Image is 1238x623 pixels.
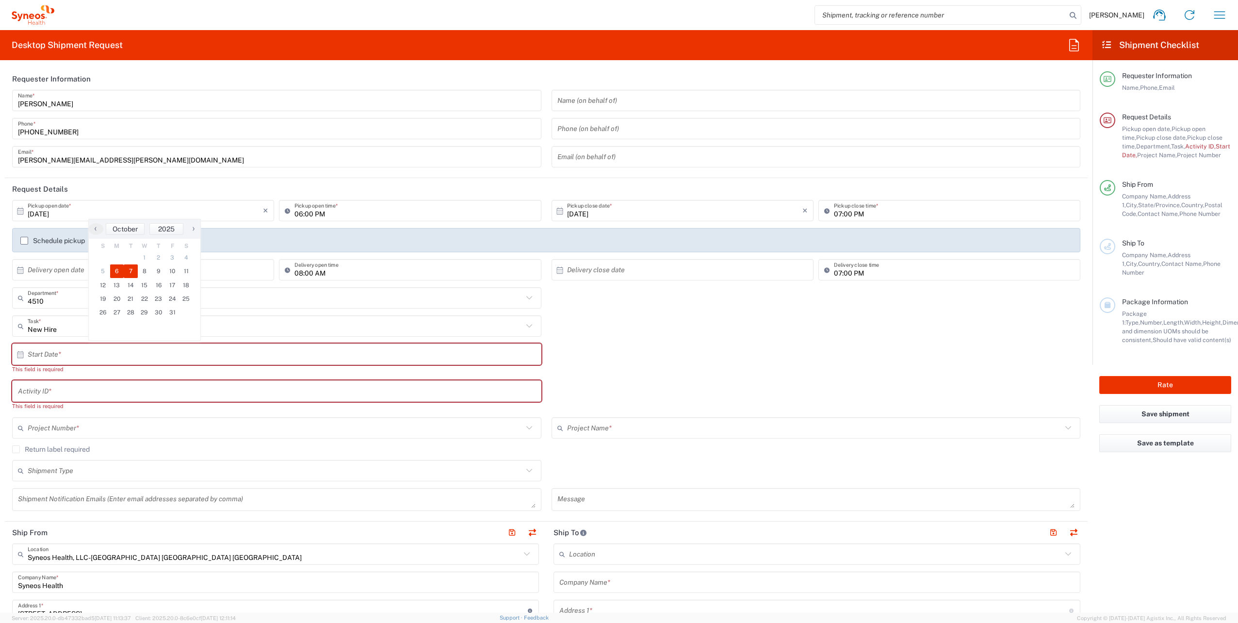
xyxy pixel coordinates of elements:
[151,279,165,292] span: 16
[1122,193,1168,200] span: Company Name,
[179,279,193,292] span: 18
[1138,201,1181,209] span: State/Province,
[124,241,138,251] th: weekday
[106,223,145,235] button: October
[179,251,193,264] span: 4
[12,615,131,621] span: Server: 2025.20.0-db47332bad5
[12,445,90,453] label: Return label required
[151,241,165,251] th: weekday
[151,251,165,264] span: 2
[1184,319,1202,326] span: Width,
[1140,84,1159,91] span: Phone,
[165,251,179,264] span: 3
[1122,113,1171,121] span: Request Details
[815,6,1066,24] input: Shipment, tracking or reference number
[151,306,165,319] span: 30
[1136,134,1187,141] span: Pickup close date,
[12,365,541,374] div: This field is required
[1153,336,1231,344] span: Should have valid content(s)
[524,615,549,621] a: Feedback
[1077,614,1226,623] span: Copyright © [DATE]-[DATE] Agistix Inc., All Rights Reserved
[96,241,110,251] th: weekday
[96,264,110,278] span: 5
[179,292,193,306] span: 25
[12,39,123,51] h2: Desktop Shipment Request
[1138,260,1161,267] span: Country,
[124,292,138,306] span: 21
[124,279,138,292] span: 14
[1122,125,1172,132] span: Pickup open date,
[138,279,152,292] span: 15
[1101,39,1199,51] h2: Shipment Checklist
[179,264,193,278] span: 11
[1099,376,1231,394] button: Rate
[135,615,236,621] span: Client: 2025.20.0-8c6e0cf
[138,306,152,319] span: 29
[124,306,138,319] span: 28
[186,223,200,235] button: ›
[1122,251,1168,259] span: Company Name,
[1122,72,1192,80] span: Requester Information
[165,306,179,319] span: 31
[149,223,183,235] button: 2025
[89,223,200,235] bs-datepicker-navigation-view: ​ ​ ​
[110,279,124,292] span: 13
[1089,11,1144,19] span: [PERSON_NAME]
[1171,143,1185,150] span: Task,
[1099,434,1231,452] button: Save as template
[554,528,587,538] h2: Ship To
[20,237,85,245] label: Schedule pickup
[89,223,103,235] button: ‹
[110,241,124,251] th: weekday
[1125,319,1140,326] span: Type,
[138,251,152,264] span: 1
[138,292,152,306] span: 22
[96,306,110,319] span: 26
[1159,84,1175,91] span: Email
[96,292,110,306] span: 19
[151,292,165,306] span: 23
[500,615,524,621] a: Support
[1177,151,1221,159] span: Project Number
[1161,260,1203,267] span: Contact Name,
[802,203,808,218] i: ×
[110,264,124,278] span: 6
[1181,201,1205,209] span: Country,
[1140,319,1163,326] span: Number,
[1122,310,1147,326] span: Package 1:
[110,292,124,306] span: 20
[186,223,201,234] span: ›
[12,528,48,538] h2: Ship From
[1122,84,1140,91] span: Name,
[96,279,110,292] span: 12
[1122,298,1188,306] span: Package Information
[1179,210,1221,217] span: Phone Number
[151,264,165,278] span: 9
[1122,239,1144,247] span: Ship To
[1163,319,1184,326] span: Length,
[1126,260,1138,267] span: City,
[1126,201,1138,209] span: City,
[12,184,68,194] h2: Request Details
[1202,319,1222,326] span: Height,
[165,279,179,292] span: 17
[12,74,91,84] h2: Requester Information
[1137,151,1177,159] span: Project Name,
[124,264,138,278] span: 7
[201,615,236,621] span: [DATE] 12:11:14
[1136,143,1171,150] span: Department,
[88,219,201,341] bs-datepicker-container: calendar
[138,241,152,251] th: weekday
[263,203,268,218] i: ×
[165,264,179,278] span: 10
[1185,143,1216,150] span: Activity ID,
[12,402,541,410] div: This field is required
[179,241,193,251] th: weekday
[95,615,131,621] span: [DATE] 11:13:37
[158,225,175,233] span: 2025
[165,241,179,251] th: weekday
[88,223,103,234] span: ‹
[1138,210,1179,217] span: Contact Name,
[1099,405,1231,423] button: Save shipment
[113,225,138,233] span: October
